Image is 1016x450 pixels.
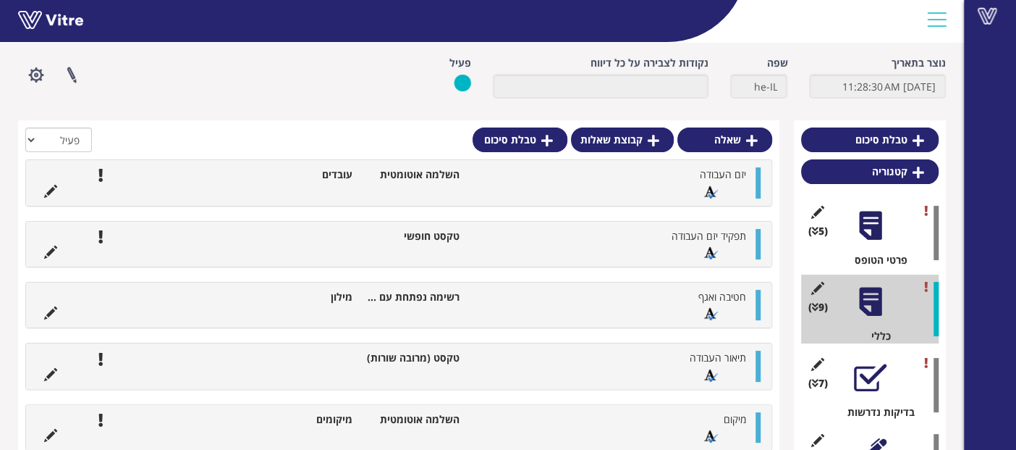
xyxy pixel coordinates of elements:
li: טקסט חופשי [360,229,467,243]
span: חטיבה ואגף [698,290,746,304]
label: נוצר בתאריך [892,56,946,70]
span: מיקום [724,412,746,426]
span: תיאור העבודה [690,351,746,364]
label: פעיל [449,56,471,70]
li: רשימה נפתחת עם אפשרויות בחירה [360,290,467,304]
div: כללי [812,329,939,343]
li: טקסט (מרובה שורות) [360,351,467,365]
div: בדיקות נדרשות [812,405,939,420]
a: שאלה [677,128,772,152]
li: מיקומים [252,412,360,427]
a: טבלת סיכום [801,128,939,152]
span: יזם העבודה [700,167,746,181]
a: טבלת סיכום [473,128,567,152]
li: השלמה אוטומטית [360,167,467,182]
span: תפקיד יזם העבודה [672,229,746,243]
span: (9 ) [808,300,828,314]
a: קטגוריה [801,159,939,184]
a: קבוצת שאלות [571,128,674,152]
li: השלמה אוטומטית [360,412,467,427]
span: (7 ) [808,376,828,391]
label: שפה [766,56,787,70]
img: yes [454,74,471,92]
span: (5 ) [808,224,828,238]
div: פרטי הטופס [812,253,939,267]
label: נקודות לצבירה על כל דיווח [590,56,708,70]
li: מילון [252,290,360,304]
li: עובדים [252,167,360,182]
